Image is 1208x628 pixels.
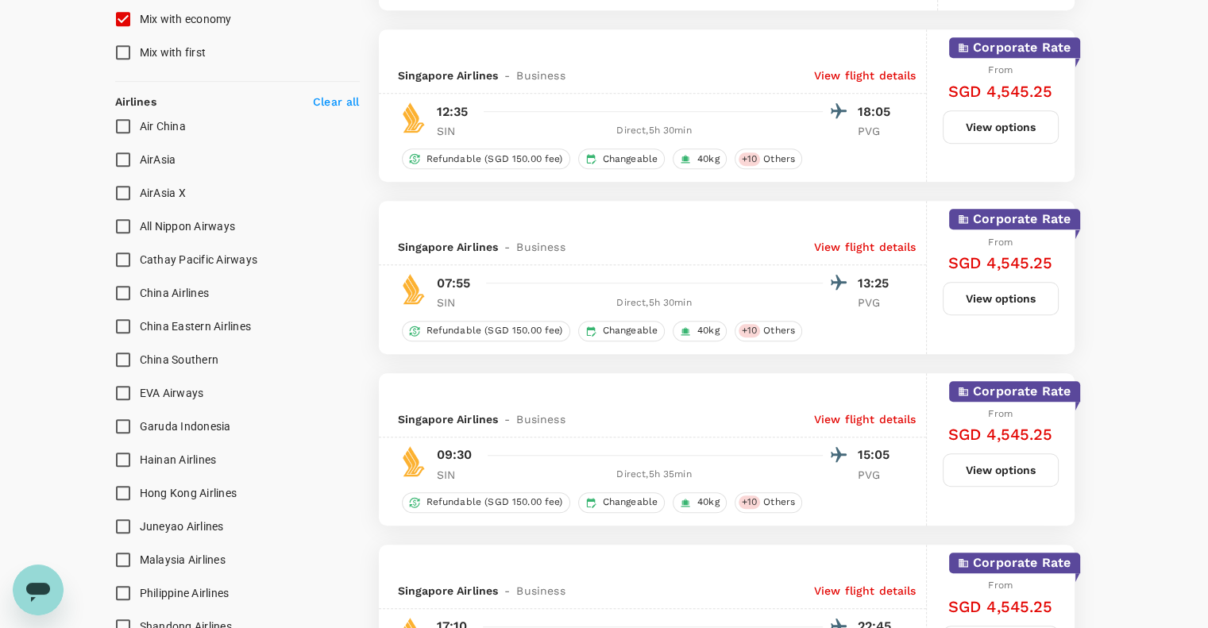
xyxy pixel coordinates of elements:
[140,253,258,266] span: Cathay Pacific Airways
[486,467,823,483] div: Direct , 5h 35min
[673,148,727,169] div: 40kg
[943,110,1059,144] button: View options
[757,495,801,509] span: Others
[140,120,186,133] span: Air China
[486,295,823,311] div: Direct , 5h 30min
[498,411,516,427] span: -
[691,324,726,337] span: 40kg
[735,321,802,341] div: +10Others
[398,67,499,83] span: Singapore Airlines
[420,324,569,337] span: Refundable (SGD 150.00 fee)
[814,411,917,427] p: View flight details
[735,492,802,513] div: +10Others
[402,492,570,513] div: Refundable (SGD 150.00 fee)
[140,187,186,199] span: AirAsia X
[988,580,1013,591] span: From
[578,321,666,341] div: Changeable
[858,123,897,139] p: PVG
[437,274,471,293] p: 07:55
[858,274,897,293] p: 13:25
[858,445,897,464] p: 15:05
[691,152,726,166] span: 40kg
[140,387,204,399] span: EVA Airways
[858,102,897,121] p: 18:05
[437,295,477,310] p: SIN
[988,408,1013,419] span: From
[814,239,917,255] p: View flight details
[140,420,231,433] span: Garuda Indonesia
[516,583,565,599] span: Business
[596,324,665,337] span: Changeable
[140,453,217,466] span: Hainan Airlines
[398,583,499,599] span: Singapore Airlines
[140,287,210,299] span: China Airlines
[757,324,801,337] span: Others
[973,382,1071,401] p: Corporate Rate
[739,152,760,166] span: + 10
[948,594,1053,619] h6: SGD 4,545.25
[140,553,226,566] span: Malaysia Airlines
[13,564,64,615] iframe: Button to launch messaging window
[691,495,726,509] span: 40kg
[973,553,1071,572] p: Corporate Rate
[420,152,569,166] span: Refundable (SGD 150.00 fee)
[988,237,1013,248] span: From
[739,495,760,509] span: + 10
[988,64,1013,75] span: From
[757,152,801,166] span: Others
[398,445,430,477] img: SQ
[596,495,665,509] span: Changeable
[814,67,917,83] p: View flight details
[140,220,236,233] span: All Nippon Airways
[398,102,430,133] img: SQ
[313,94,359,110] p: Clear all
[140,320,252,333] span: China Eastern Airlines
[437,123,477,139] p: SIN
[498,583,516,599] span: -
[948,250,1053,275] h6: SGD 4,545.25
[437,445,473,464] p: 09:30
[973,210,1071,229] p: Corporate Rate
[814,583,917,599] p: View flight details
[420,495,569,509] span: Refundable (SGD 150.00 fee)
[673,492,727,513] div: 40kg
[140,587,230,599] span: Philippine Airlines
[140,13,232,25] span: Mix with economy
[858,295,897,310] p: PVG
[140,520,224,533] span: Juneyao Airlines
[858,467,897,483] p: PVG
[516,67,565,83] span: Business
[498,239,516,255] span: -
[398,411,499,427] span: Singapore Airlines
[115,95,156,108] strong: Airlines
[498,67,516,83] span: -
[402,148,570,169] div: Refundable (SGD 150.00 fee)
[735,148,802,169] div: +10Others
[140,487,237,499] span: Hong Kong Airlines
[140,353,219,366] span: China Southern
[596,152,665,166] span: Changeable
[948,422,1053,447] h6: SGD 4,545.25
[402,321,570,341] div: Refundable (SGD 150.00 fee)
[673,321,727,341] div: 40kg
[140,153,176,166] span: AirAsia
[437,467,477,483] p: SIN
[398,273,430,305] img: SQ
[516,239,565,255] span: Business
[948,79,1053,104] h6: SGD 4,545.25
[578,492,666,513] div: Changeable
[739,324,760,337] span: + 10
[578,148,666,169] div: Changeable
[437,102,469,121] p: 12:35
[140,46,206,59] span: Mix with first
[943,453,1059,487] button: View options
[943,282,1059,315] button: View options
[398,239,499,255] span: Singapore Airlines
[486,123,823,139] div: Direct , 5h 30min
[516,411,565,427] span: Business
[973,38,1071,57] p: Corporate Rate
